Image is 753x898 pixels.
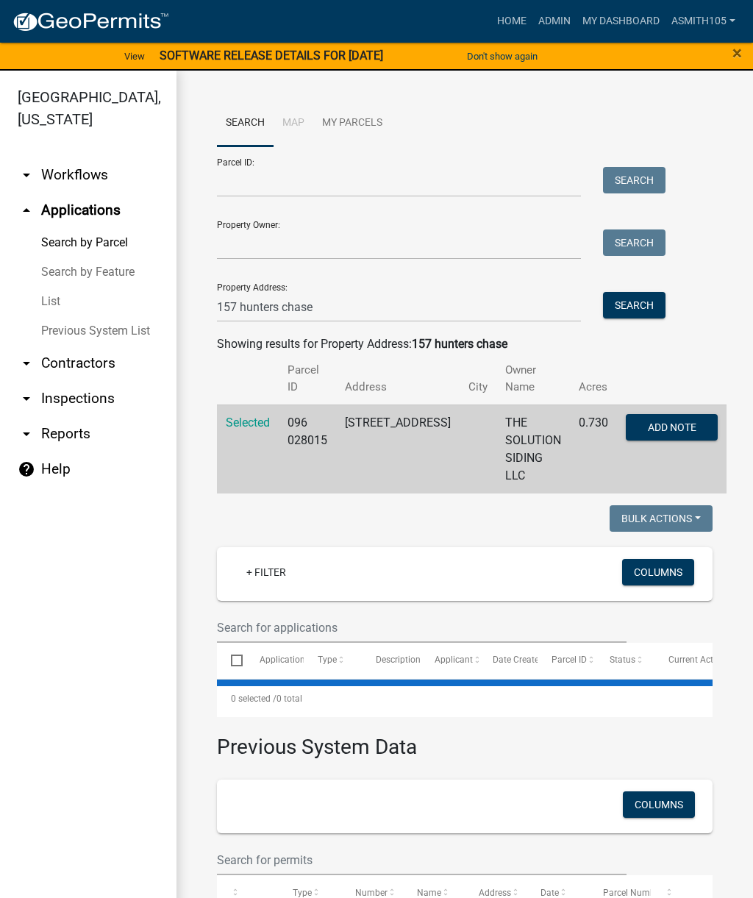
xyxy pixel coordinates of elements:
[496,353,570,405] th: Owner Name
[18,166,35,184] i: arrow_drop_down
[235,559,298,585] a: + Filter
[538,643,596,678] datatable-header-cell: Parcel ID
[603,229,665,256] button: Search
[603,292,665,318] button: Search
[435,655,473,665] span: Applicant
[610,655,635,665] span: Status
[540,888,559,898] span: Date
[336,353,460,405] th: Address
[313,100,391,147] a: My Parcels
[362,643,420,678] datatable-header-cell: Description
[18,354,35,372] i: arrow_drop_down
[18,460,35,478] i: help
[18,390,35,407] i: arrow_drop_down
[376,655,421,665] span: Description
[18,202,35,219] i: arrow_drop_up
[732,44,742,62] button: Close
[412,337,507,351] strong: 157 hunters chase
[532,7,577,35] a: Admin
[160,49,383,63] strong: SOFTWARE RELEASE DETAILS FOR [DATE]
[577,7,665,35] a: My Dashboard
[217,845,627,875] input: Search for permits
[217,613,627,643] input: Search for applications
[570,405,617,493] td: 0.730
[648,421,696,432] span: Add Note
[318,655,337,665] span: Type
[217,100,274,147] a: Search
[610,505,713,532] button: Bulk Actions
[118,44,151,68] a: View
[336,405,460,493] td: [STREET_ADDRESS]
[217,680,713,717] div: 0 total
[355,888,388,898] span: Number
[417,888,441,898] span: Name
[461,44,543,68] button: Don't show again
[479,643,537,678] datatable-header-cell: Date Created
[460,353,496,405] th: City
[479,888,511,898] span: Address
[665,7,741,35] a: asmith105
[668,655,729,665] span: Current Activity
[496,405,570,493] td: THE SOLUTION SIDING LLC
[622,559,694,585] button: Columns
[245,643,303,678] datatable-header-cell: Application Number
[217,717,713,763] h3: Previous System Data
[603,888,663,898] span: Parcel Number
[654,643,713,678] datatable-header-cell: Current Activity
[603,167,665,193] button: Search
[493,655,544,665] span: Date Created
[304,643,362,678] datatable-header-cell: Type
[260,655,340,665] span: Application Number
[279,353,336,405] th: Parcel ID
[231,694,276,704] span: 0 selected /
[623,791,695,818] button: Columns
[626,414,718,441] button: Add Note
[279,405,336,493] td: 096 028015
[226,416,270,430] a: Selected
[552,655,587,665] span: Parcel ID
[421,643,479,678] datatable-header-cell: Applicant
[732,43,742,63] span: ×
[293,888,312,898] span: Type
[18,425,35,443] i: arrow_drop_down
[491,7,532,35] a: Home
[217,643,245,678] datatable-header-cell: Select
[217,335,713,353] div: Showing results for Property Address:
[596,643,654,678] datatable-header-cell: Status
[570,353,617,405] th: Acres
